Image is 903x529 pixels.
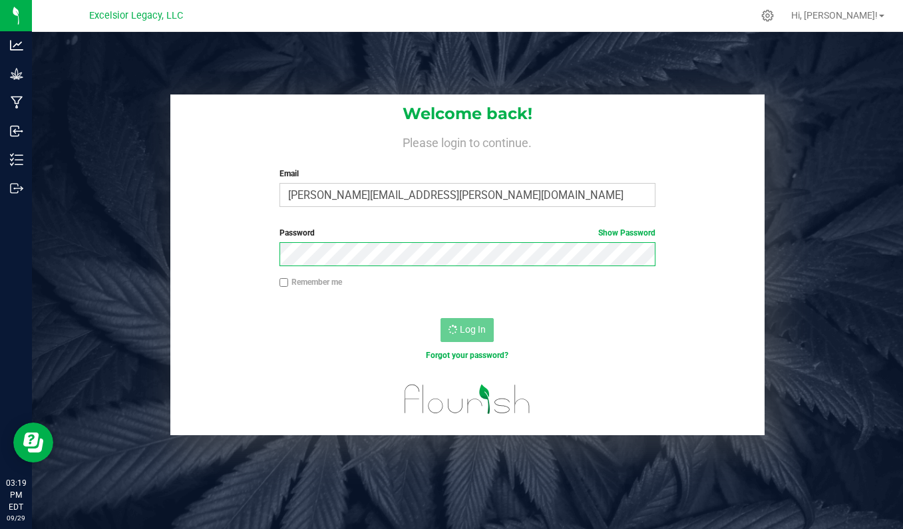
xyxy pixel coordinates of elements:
[460,324,486,335] span: Log In
[10,67,23,81] inline-svg: Grow
[791,10,878,21] span: Hi, [PERSON_NAME]!
[598,228,655,238] a: Show Password
[10,153,23,166] inline-svg: Inventory
[13,423,53,462] iframe: Resource center
[279,276,342,288] label: Remember me
[6,513,26,523] p: 09/29
[10,182,23,195] inline-svg: Outbound
[279,228,315,238] span: Password
[170,105,765,122] h1: Welcome back!
[10,124,23,138] inline-svg: Inbound
[759,9,776,22] div: Manage settings
[279,168,655,180] label: Email
[6,477,26,513] p: 03:19 PM EDT
[170,133,765,149] h4: Please login to continue.
[426,351,508,360] a: Forgot your password?
[89,10,183,21] span: Excelsior Legacy, LLC
[10,39,23,52] inline-svg: Analytics
[441,318,494,342] button: Log In
[279,278,289,287] input: Remember me
[10,96,23,109] inline-svg: Manufacturing
[393,375,542,423] img: flourish_logo.svg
